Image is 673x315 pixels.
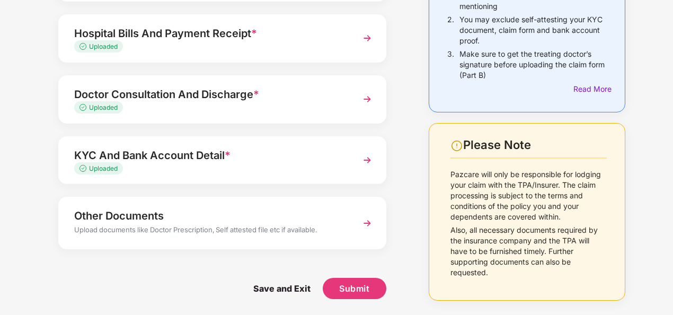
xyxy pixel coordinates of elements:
span: Uploaded [89,42,118,50]
img: svg+xml;base64,PHN2ZyBpZD0iTmV4dCIgeG1sbnM9Imh0dHA6Ly93d3cudzMub3JnLzIwMDAvc3ZnIiB3aWR0aD0iMzYiIG... [358,151,377,170]
div: Read More [573,83,607,95]
p: Also, all necessary documents required by the insurance company and the TPA will have to be furni... [450,225,607,278]
img: svg+xml;base64,PHN2ZyBpZD0iTmV4dCIgeG1sbnM9Imh0dHA6Ly93d3cudzMub3JnLzIwMDAvc3ZnIiB3aWR0aD0iMzYiIG... [358,214,377,233]
p: You may exclude self-attesting your KYC document, claim form and bank account proof. [459,14,607,46]
span: Submit [339,283,369,294]
p: 3. [447,49,454,81]
img: svg+xml;base64,PHN2ZyB4bWxucz0iaHR0cDovL3d3dy53My5vcmcvMjAwMC9zdmciIHdpZHRoPSIxMy4zMzMiIGhlaWdodD... [79,104,89,111]
button: Submit [323,278,386,299]
img: svg+xml;base64,PHN2ZyB4bWxucz0iaHR0cDovL3d3dy53My5vcmcvMjAwMC9zdmciIHdpZHRoPSIxMy4zMzMiIGhlaWdodD... [79,165,89,172]
span: Save and Exit [243,278,321,299]
img: svg+xml;base64,PHN2ZyBpZD0iTmV4dCIgeG1sbnM9Imh0dHA6Ly93d3cudzMub3JnLzIwMDAvc3ZnIiB3aWR0aD0iMzYiIG... [358,90,377,109]
p: Pazcare will only be responsible for lodging your claim with the TPA/Insurer. The claim processin... [450,169,607,222]
div: Doctor Consultation And Discharge [74,86,346,103]
span: Uploaded [89,103,118,111]
p: Make sure to get the treating doctor’s signature before uploading the claim form (Part B) [459,49,607,81]
img: svg+xml;base64,PHN2ZyBpZD0iV2FybmluZ18tXzI0eDI0IiBkYXRhLW5hbWU9Ildhcm5pbmcgLSAyNHgyNCIgeG1sbnM9Im... [450,139,463,152]
span: Uploaded [89,164,118,172]
div: KYC And Bank Account Detail [74,147,346,164]
div: Please Note [463,138,607,152]
p: 2. [447,14,454,46]
div: Upload documents like Doctor Prescription, Self attested file etc if available. [74,224,346,238]
div: Hospital Bills And Payment Receipt [74,25,346,42]
img: svg+xml;base64,PHN2ZyB4bWxucz0iaHR0cDovL3d3dy53My5vcmcvMjAwMC9zdmciIHdpZHRoPSIxMy4zMzMiIGhlaWdodD... [79,43,89,50]
div: Other Documents [74,207,346,224]
img: svg+xml;base64,PHN2ZyBpZD0iTmV4dCIgeG1sbnM9Imh0dHA6Ly93d3cudzMub3JnLzIwMDAvc3ZnIiB3aWR0aD0iMzYiIG... [358,29,377,48]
